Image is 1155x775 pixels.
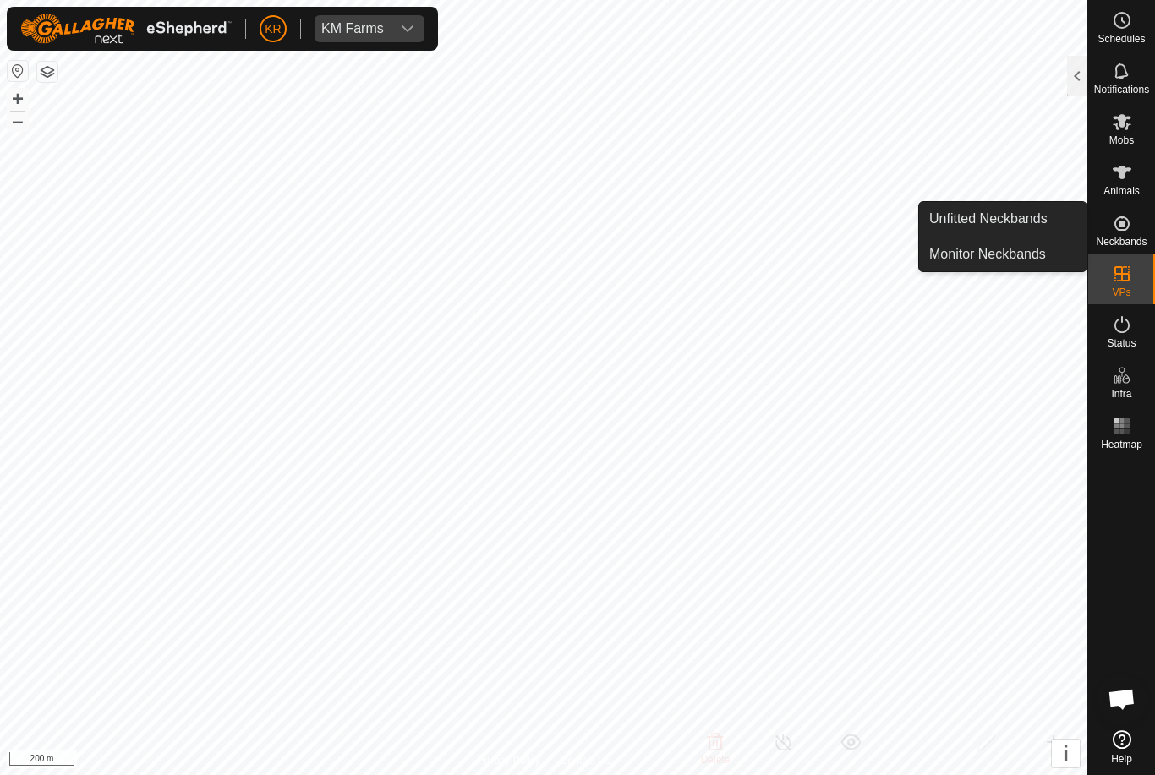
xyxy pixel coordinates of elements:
[1098,34,1145,44] span: Schedules
[929,209,1048,229] span: Unfitted Neckbands
[1096,237,1147,247] span: Neckbands
[8,61,28,81] button: Reset Map
[315,15,391,42] span: KM Farms
[8,111,28,131] button: –
[1052,740,1080,767] button: i
[1097,674,1147,724] div: Open chat
[391,15,424,42] div: dropdown trigger
[1063,742,1069,765] span: i
[1088,723,1155,771] a: Help
[8,89,28,109] button: +
[321,22,384,35] div: KM Farms
[1109,135,1134,145] span: Mobs
[1107,338,1136,348] span: Status
[919,202,1087,236] a: Unfitted Neckbands
[1112,287,1130,297] span: VPs
[1101,439,1142,450] span: Heatmap
[37,62,57,82] button: Map Layers
[20,14,232,44] img: Gallagher Logo
[919,237,1087,271] a: Monitor Neckbands
[265,20,281,38] span: KR
[1103,186,1140,196] span: Animals
[1094,85,1149,95] span: Notifications
[477,753,540,768] a: Privacy Policy
[1111,389,1131,399] span: Infra
[929,244,1046,265] span: Monitor Neckbands
[1111,754,1132,764] span: Help
[561,753,610,768] a: Contact Us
